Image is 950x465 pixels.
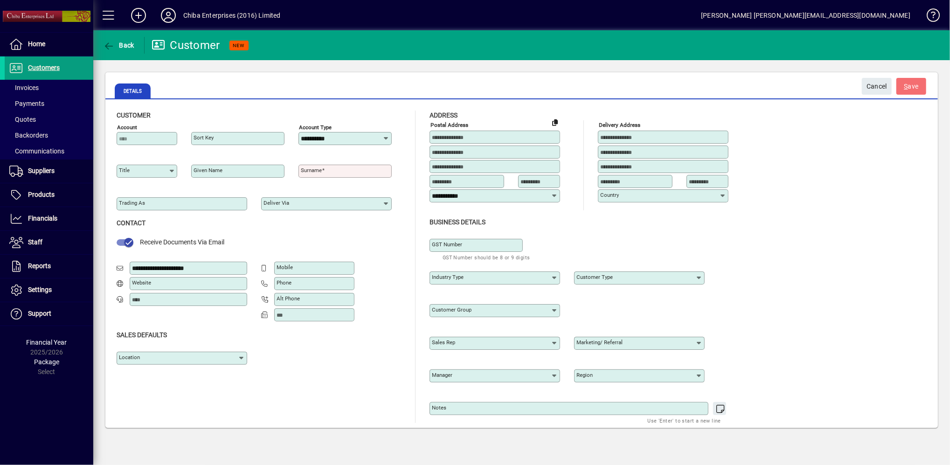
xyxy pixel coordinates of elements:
span: Quotes [9,116,36,123]
mat-label: GST Number [432,241,462,248]
button: Cancel [862,78,892,95]
mat-hint: GST Number should be 8 or 9 digits [443,252,530,263]
mat-label: Given name [194,167,222,174]
mat-label: Industry type [432,274,464,280]
span: Support [28,310,51,317]
div: Customer [152,38,220,53]
button: Add [124,7,153,24]
mat-hint: Use 'Enter' to start a new line [648,415,721,426]
span: Invoices [9,84,39,91]
a: Support [5,302,93,326]
span: Package [34,358,59,366]
span: Backorders [9,132,48,139]
mat-label: Website [132,279,151,286]
a: Quotes [5,111,93,127]
span: Communications [9,147,64,155]
span: Back [103,42,134,49]
mat-label: Customer group [432,306,472,313]
mat-label: Marketing/ Referral [576,339,623,346]
span: Home [28,40,45,48]
a: Payments [5,96,93,111]
span: Receive Documents Via Email [140,238,224,246]
a: Suppliers [5,160,93,183]
mat-label: Phone [277,279,291,286]
span: Sales defaults [117,331,167,339]
a: Staff [5,231,93,254]
button: Save [896,78,926,95]
a: Communications [5,143,93,159]
span: S [904,83,908,90]
a: Products [5,183,93,207]
span: Address [430,111,458,119]
app-page-header-button: Back [93,37,145,54]
mat-label: Location [119,354,140,361]
span: Customer [117,111,151,119]
mat-label: Surname [301,167,322,174]
span: Financials [28,215,57,222]
button: Profile [153,7,183,24]
span: Financial Year [27,339,67,346]
mat-label: Region [576,372,593,378]
mat-label: Manager [432,372,452,378]
span: Suppliers [28,167,55,174]
mat-label: Notes [432,404,446,411]
mat-label: Mobile [277,264,293,271]
a: Financials [5,207,93,230]
a: Invoices [5,80,93,96]
div: Chiba Enterprises (2016) Limited [183,8,281,23]
span: Details [115,83,151,98]
span: Reports [28,262,51,270]
mat-label: Account Type [299,124,332,131]
a: Home [5,33,93,56]
mat-label: Alt Phone [277,295,300,302]
a: Settings [5,278,93,302]
mat-label: Title [119,167,130,174]
a: Backorders [5,127,93,143]
mat-label: Sort key [194,134,214,141]
span: Business details [430,218,485,226]
a: Knowledge Base [920,2,938,32]
div: [PERSON_NAME] [PERSON_NAME][EMAIL_ADDRESS][DOMAIN_NAME] [701,8,910,23]
button: Back [101,37,137,54]
mat-label: Deliver via [264,200,289,206]
span: Products [28,191,55,198]
span: Staff [28,238,42,246]
span: Settings [28,286,52,293]
span: ave [904,79,919,94]
span: Payments [9,100,44,107]
mat-label: Account [117,124,137,131]
mat-label: Customer type [576,274,613,280]
mat-label: Country [600,192,619,198]
span: Customers [28,64,60,71]
span: Contact [117,219,146,227]
button: Copy to Delivery address [548,115,562,130]
span: Cancel [867,79,887,94]
mat-label: Sales rep [432,339,455,346]
a: Reports [5,255,93,278]
mat-label: Trading as [119,200,145,206]
span: NEW [233,42,245,49]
